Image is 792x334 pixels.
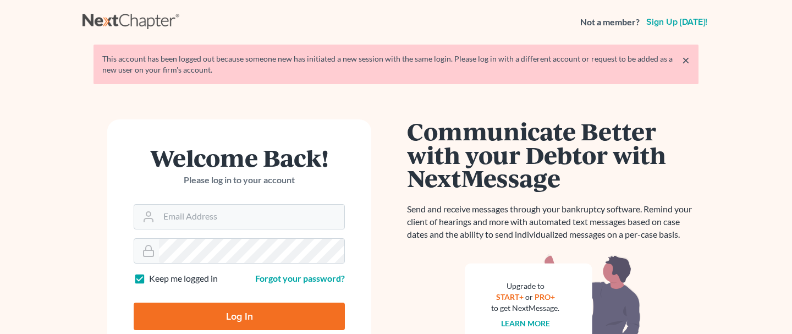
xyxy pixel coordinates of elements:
[255,273,345,283] a: Forgot your password?
[149,272,218,285] label: Keep me logged in
[491,281,559,292] div: Upgrade to
[159,205,344,229] input: Email Address
[535,292,555,302] a: PRO+
[134,146,345,169] h1: Welcome Back!
[682,53,690,67] a: ×
[407,203,698,241] p: Send and receive messages through your bankruptcy software. Remind your client of hearings and mo...
[525,292,533,302] span: or
[580,16,640,29] strong: Not a member?
[501,319,550,328] a: Learn more
[644,18,710,26] a: Sign up [DATE]!
[491,303,559,314] div: to get NextMessage.
[407,119,698,190] h1: Communicate Better with your Debtor with NextMessage
[134,174,345,187] p: Please log in to your account
[496,292,524,302] a: START+
[134,303,345,330] input: Log In
[102,53,690,75] div: This account has been logged out because someone new has initiated a new session with the same lo...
